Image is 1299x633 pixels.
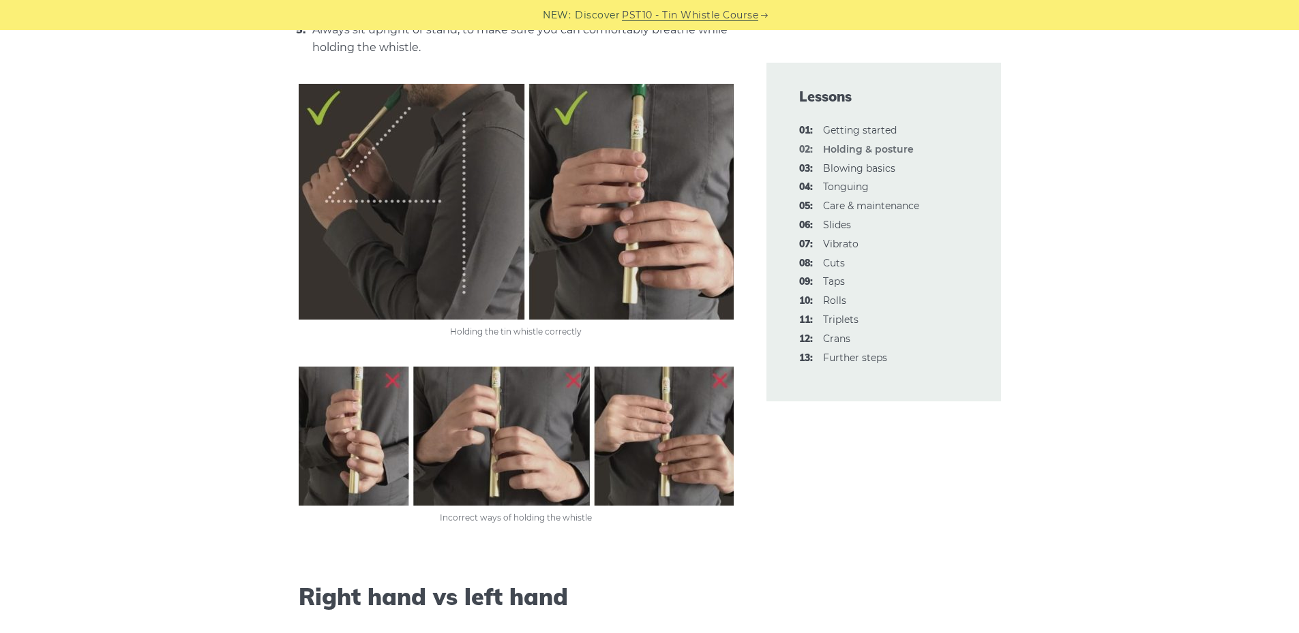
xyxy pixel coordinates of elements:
[575,7,620,23] span: Discover
[823,162,895,174] a: 03:Blowing basics
[799,87,968,106] span: Lessons
[299,84,734,320] img: Holding the tin whistle correctly
[799,123,813,139] span: 01:
[299,511,734,525] figcaption: Incorrect ways of holding the whistle
[799,217,813,234] span: 06:
[799,236,813,253] span: 07:
[823,257,845,269] a: 08:Cuts
[299,583,734,611] h2: Right hand vs left hand
[299,325,734,339] figcaption: Holding the tin whistle correctly
[823,143,914,155] strong: Holding & posture
[299,367,734,506] img: Holding the tin whistle incorrectly
[823,294,846,307] a: 10:Rolls
[823,124,897,136] a: 01:Getting started
[799,161,813,177] span: 03:
[823,219,851,231] a: 06:Slides
[622,7,758,23] a: PST10 - Tin Whistle Course
[799,350,813,367] span: 13:
[823,200,919,212] a: 05:Care & maintenance
[799,312,813,328] span: 11:
[799,142,813,158] span: 02:
[823,238,858,250] a: 07:Vibrato
[799,198,813,215] span: 05:
[543,7,571,23] span: NEW:
[823,352,887,364] a: 13:Further steps
[799,274,813,290] span: 09:
[799,179,813,196] span: 04:
[823,275,845,288] a: 09:Taps
[799,256,813,272] span: 08:
[309,20,734,57] li: Always sit upright or stand, to make sure you can comfortably breathe while holding the whistle.
[799,331,813,348] span: 12:
[823,181,869,193] a: 04:Tonguing
[823,313,858,326] a: 11:Triplets
[823,333,850,345] a: 12:Crans
[799,293,813,309] span: 10:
